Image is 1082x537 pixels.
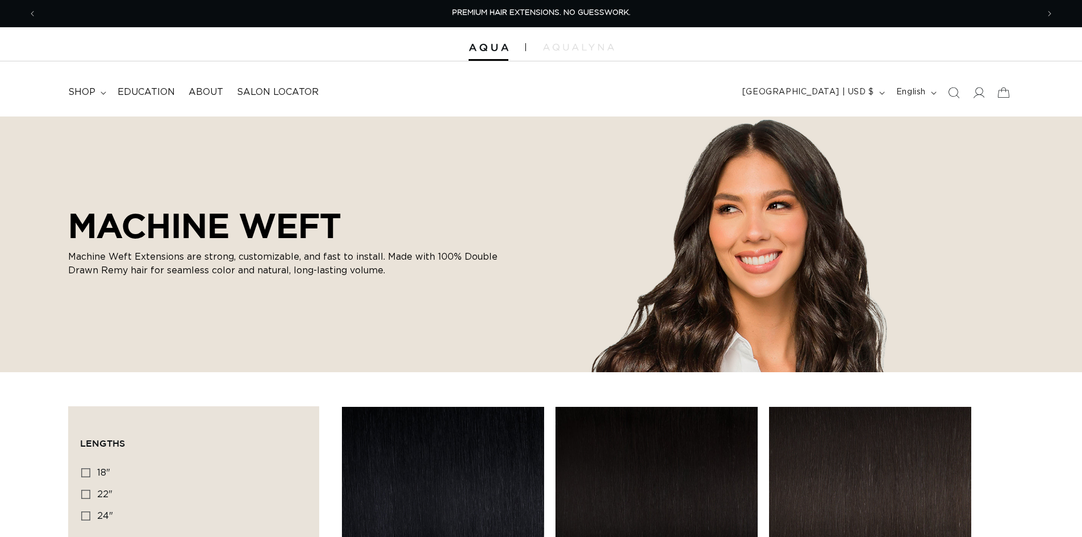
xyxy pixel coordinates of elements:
[736,82,889,103] button: [GEOGRAPHIC_DATA] | USD $
[469,44,508,52] img: Aqua Hair Extensions
[61,80,111,105] summary: shop
[118,86,175,98] span: Education
[111,80,182,105] a: Education
[543,44,614,51] img: aqualyna.com
[80,438,125,448] span: Lengths
[742,86,874,98] span: [GEOGRAPHIC_DATA] | USD $
[97,468,110,477] span: 18"
[68,86,95,98] span: shop
[452,9,630,16] span: PREMIUM HAIR EXTENSIONS. NO GUESSWORK.
[237,86,319,98] span: Salon Locator
[1037,3,1062,24] button: Next announcement
[20,3,45,24] button: Previous announcement
[889,82,941,103] button: English
[182,80,230,105] a: About
[941,80,966,105] summary: Search
[896,86,926,98] span: English
[97,490,112,499] span: 22"
[189,86,223,98] span: About
[68,206,500,245] h2: MACHINE WEFT
[80,418,307,459] summary: Lengths (0 selected)
[97,511,113,521] span: 24"
[230,80,325,105] a: Salon Locator
[68,250,500,277] p: Machine Weft Extensions are strong, customizable, and fast to install. Made with 100% Double Draw...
